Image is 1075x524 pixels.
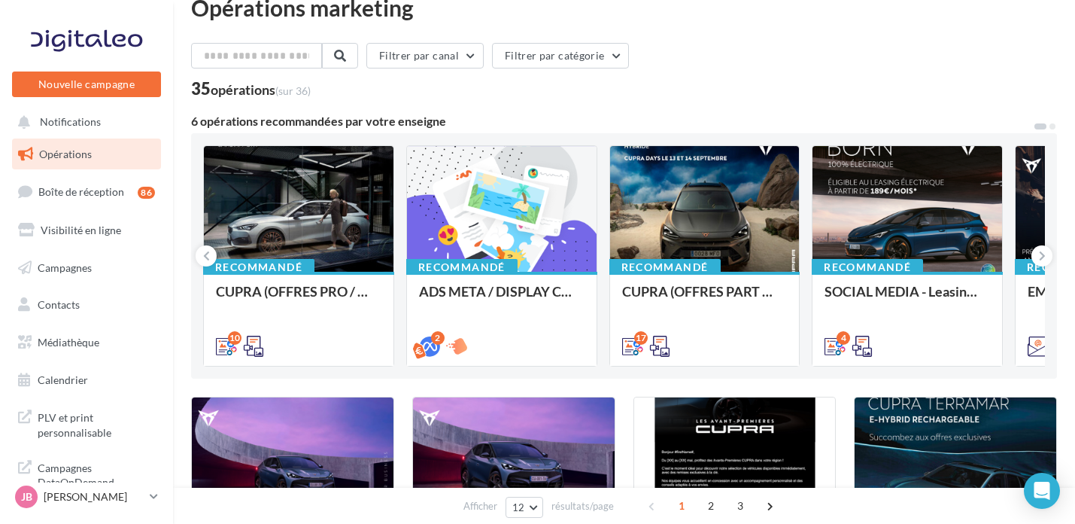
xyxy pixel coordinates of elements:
[431,331,445,345] div: 2
[39,148,92,160] span: Opérations
[512,501,525,513] span: 12
[9,175,164,208] a: Boîte de réception86
[670,494,694,518] span: 1
[506,497,544,518] button: 12
[609,259,721,276] div: Recommandé
[9,452,164,496] a: Campagnes DataOnDemand
[38,373,88,386] span: Calendrier
[12,72,161,97] button: Nouvelle campagne
[728,494,752,518] span: 3
[634,331,648,345] div: 17
[9,327,164,358] a: Médiathèque
[812,259,923,276] div: Recommandé
[38,458,155,490] span: Campagnes DataOnDemand
[366,43,484,69] button: Filtrer par canal
[138,187,155,199] div: 86
[419,284,585,314] div: ADS META / DISPLAY CUPRA DAYS Septembre 2025
[38,336,99,349] span: Médiathèque
[228,331,241,345] div: 10
[9,289,164,321] a: Contacts
[44,489,144,504] p: [PERSON_NAME]
[406,259,518,276] div: Recommandé
[551,499,614,513] span: résultats/page
[1024,473,1060,509] div: Open Intercom Messenger
[275,84,311,97] span: (sur 36)
[622,284,788,314] div: CUPRA (OFFRES PART + CUPRA DAYS / SEPT) - SOCIAL MEDIA
[203,259,314,276] div: Recommandé
[9,401,164,446] a: PLV et print personnalisable
[211,83,311,96] div: opérations
[12,483,161,511] a: JB [PERSON_NAME]
[21,489,32,504] span: JB
[463,499,497,513] span: Afficher
[699,494,723,518] span: 2
[38,185,124,198] span: Boîte de réception
[191,81,311,97] div: 35
[9,364,164,396] a: Calendrier
[191,115,1033,127] div: 6 opérations recommandées par votre enseigne
[837,331,850,345] div: 4
[38,260,92,273] span: Campagnes
[38,407,155,440] span: PLV et print personnalisable
[9,252,164,284] a: Campagnes
[41,224,121,236] span: Visibilité en ligne
[824,284,990,314] div: SOCIAL MEDIA - Leasing social électrique - CUPRA Born
[216,284,381,314] div: CUPRA (OFFRES PRO / SEPT) - SOCIAL MEDIA
[492,43,629,69] button: Filtrer par catégorie
[9,139,164,170] a: Opérations
[38,298,80,311] span: Contacts
[40,116,101,129] span: Notifications
[9,215,164,246] a: Visibilité en ligne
